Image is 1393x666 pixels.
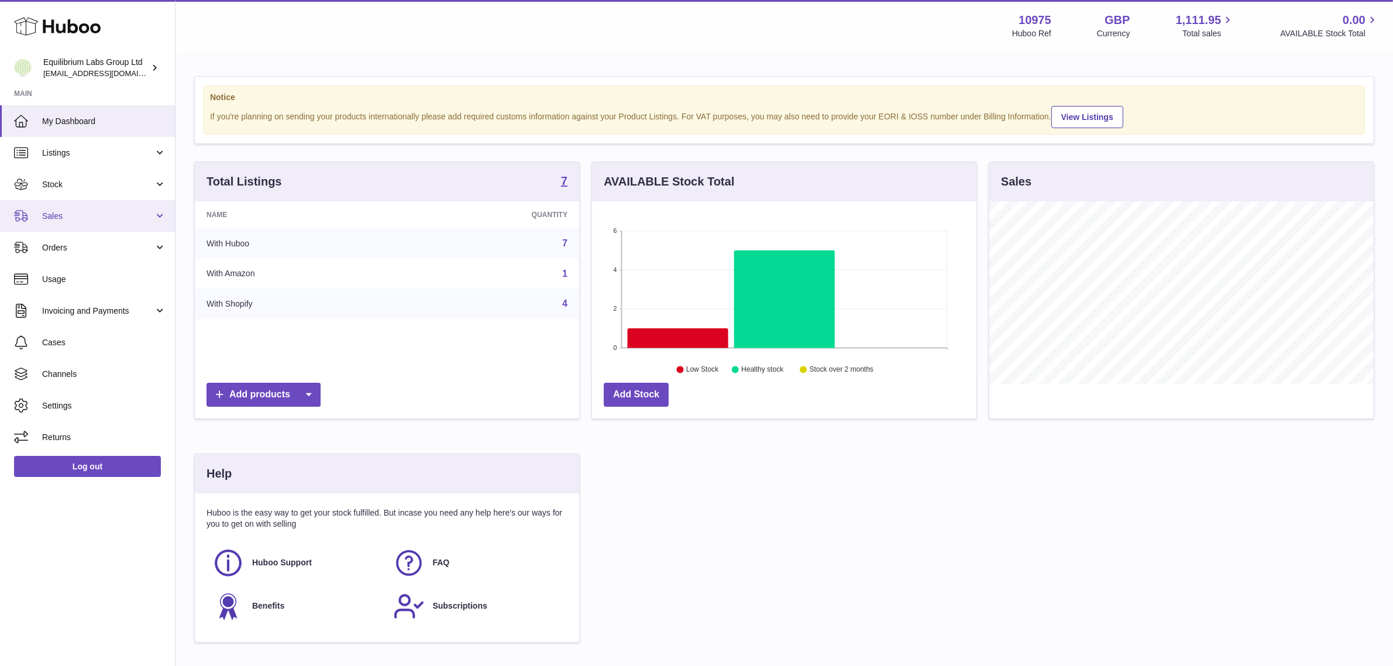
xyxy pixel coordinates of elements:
[393,591,562,622] a: Subscriptions
[393,547,562,579] a: FAQ
[741,366,784,374] text: Healthy stock
[252,557,312,568] span: Huboo Support
[210,104,1358,128] div: If you're planning on sending your products internationally please add required customs informati...
[14,456,161,477] a: Log out
[207,466,232,482] h3: Help
[195,201,405,228] th: Name
[433,557,450,568] span: FAQ
[195,289,405,319] td: With Shopify
[561,175,567,189] a: 7
[195,259,405,289] td: With Amazon
[613,305,617,313] text: 2
[1343,12,1366,28] span: 0.00
[42,211,154,222] span: Sales
[562,269,567,279] a: 1
[1012,28,1051,39] div: Huboo Ref
[43,57,149,79] div: Equilibrium Labs Group Ltd
[212,591,381,622] a: Benefits
[42,432,166,443] span: Returns
[604,174,734,190] h3: AVAILABLE Stock Total
[42,305,154,317] span: Invoicing and Payments
[1001,174,1031,190] h3: Sales
[613,266,617,273] text: 4
[42,337,166,348] span: Cases
[42,242,154,253] span: Orders
[42,400,166,411] span: Settings
[1176,12,1222,28] span: 1,111.95
[613,227,617,234] text: 6
[212,547,381,579] a: Huboo Support
[14,59,32,77] img: internalAdmin-10975@internal.huboo.com
[42,147,154,159] span: Listings
[1280,12,1379,39] a: 0.00 AVAILABLE Stock Total
[42,116,166,127] span: My Dashboard
[613,344,617,351] text: 0
[42,369,166,380] span: Channels
[604,383,669,407] a: Add Stock
[1051,106,1123,128] a: View Listings
[562,238,567,248] a: 7
[1097,28,1130,39] div: Currency
[1019,12,1051,28] strong: 10975
[1105,12,1130,28] strong: GBP
[210,92,1358,103] strong: Notice
[207,507,567,530] p: Huboo is the easy way to get your stock fulfilled. But incase you need any help here's our ways f...
[195,228,405,259] td: With Huboo
[42,274,166,285] span: Usage
[1182,28,1234,39] span: Total sales
[562,298,567,308] a: 4
[1280,28,1379,39] span: AVAILABLE Stock Total
[207,383,321,407] a: Add products
[433,600,487,612] span: Subscriptions
[810,366,873,374] text: Stock over 2 months
[405,201,579,228] th: Quantity
[42,179,154,190] span: Stock
[561,175,567,187] strong: 7
[252,600,284,612] span: Benefits
[1176,12,1235,39] a: 1,111.95 Total sales
[686,366,719,374] text: Low Stock
[207,174,282,190] h3: Total Listings
[43,68,172,78] span: [EMAIL_ADDRESS][DOMAIN_NAME]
